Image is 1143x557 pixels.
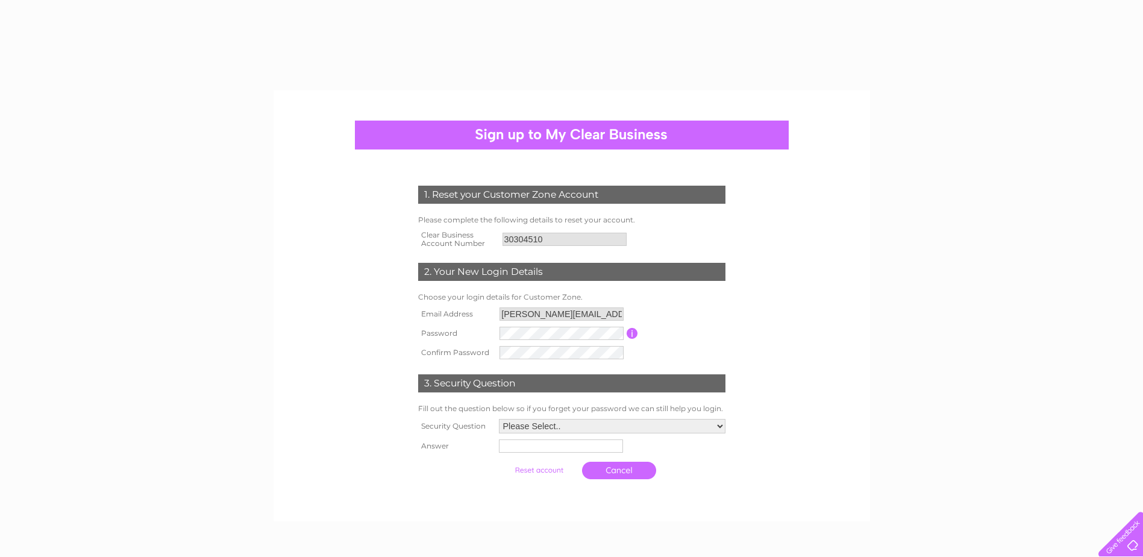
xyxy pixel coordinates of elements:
[415,213,728,227] td: Please complete the following details to reset your account.
[415,401,728,416] td: Fill out the question below so if you forget your password we can still help you login.
[415,304,497,324] th: Email Address
[582,462,656,479] a: Cancel
[415,324,497,343] th: Password
[627,328,638,339] input: Information
[418,186,725,204] div: 1. Reset your Customer Zone Account
[502,462,576,479] input: Submit
[415,416,496,436] th: Security Question
[418,374,725,392] div: 3. Security Question
[415,227,499,251] th: Clear Business Account Number
[415,436,496,456] th: Answer
[418,263,725,281] div: 2. Your New Login Details
[415,290,728,304] td: Choose your login details for Customer Zone.
[415,343,497,362] th: Confirm Password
